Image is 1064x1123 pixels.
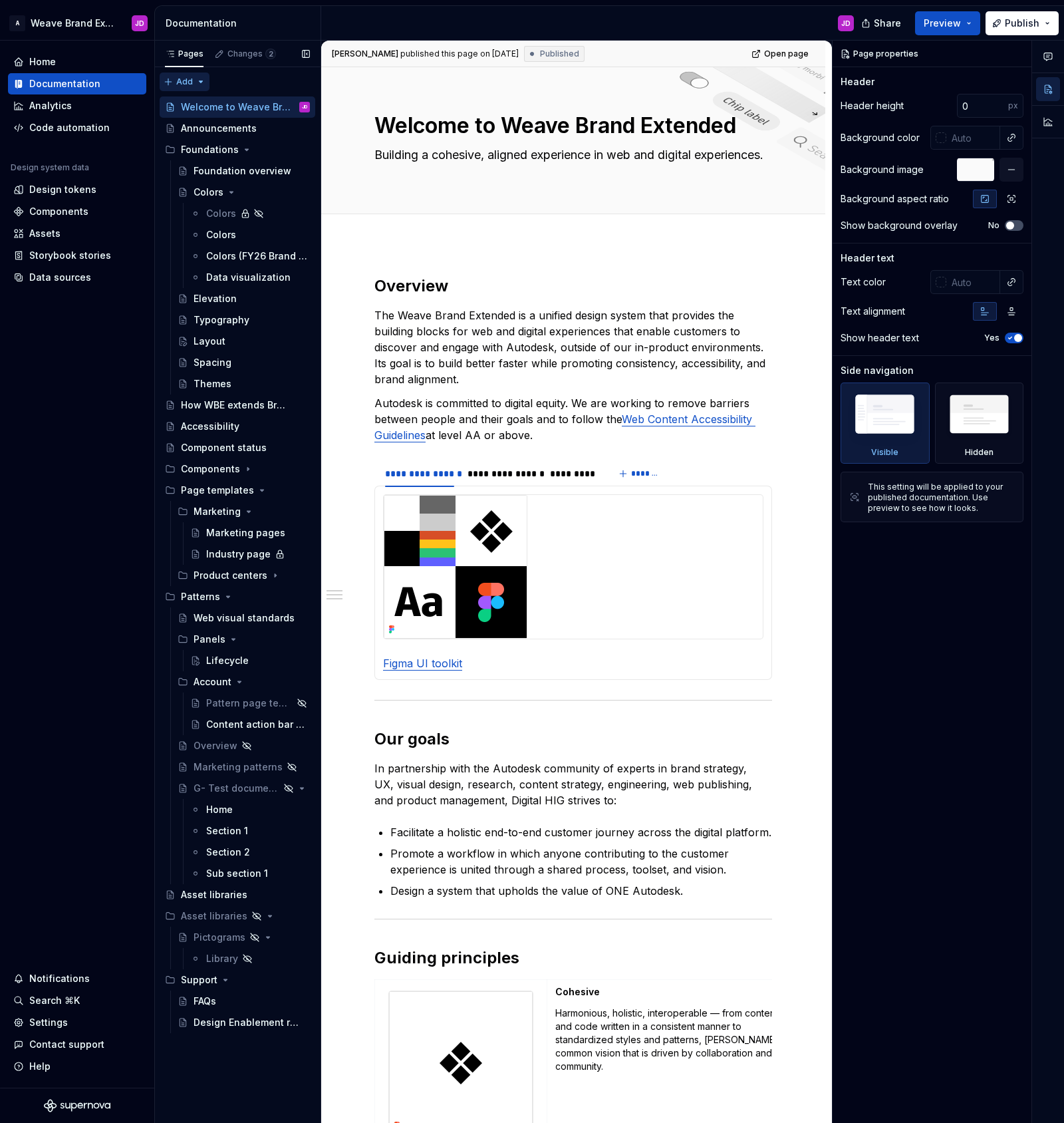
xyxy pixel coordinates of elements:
[194,292,237,305] div: Elevation
[185,267,315,288] a: Data visualization
[841,99,904,112] div: Header height
[374,760,772,808] p: In partnership with the Autodesk community of experts in brand strategy, UX, visual design, resea...
[181,973,217,987] div: Support
[8,1012,146,1033] a: Settings
[172,756,315,778] a: Marketing patterns
[185,948,315,969] a: Library
[185,650,315,671] a: Lifecycle
[206,228,236,241] div: Colors
[172,1012,315,1033] a: Design Enablement requests
[194,760,283,774] div: Marketing patterns
[984,333,999,343] label: Yes
[29,1016,68,1029] div: Settings
[227,49,276,59] div: Changes
[194,675,231,689] div: Account
[965,447,994,458] div: Hidden
[160,884,315,905] a: Asset libraries
[8,51,146,73] a: Home
[855,11,910,35] button: Share
[8,179,146,200] a: Design tokens
[374,275,772,297] h2: Overview
[176,77,193,87] span: Add
[29,227,61,240] div: Assets
[172,991,315,1012] a: FAQs
[8,117,146,138] a: Code automation
[181,484,254,497] div: Page templates
[29,249,111,262] div: Storybook stories
[400,49,519,59] div: published this page on [DATE]
[841,383,930,464] div: Visible
[946,270,1000,294] input: Auto
[160,969,315,991] div: Support
[8,95,146,116] a: Analytics
[194,611,295,625] div: Web visual standards
[988,220,999,231] label: No
[390,846,772,878] p: Promote a workflow in which anyone contributing to the customer experience is united through a sh...
[841,251,894,265] div: Header text
[841,163,924,176] div: Background image
[194,569,267,582] div: Product centers
[206,846,250,859] div: Section 2
[172,629,315,650] div: Panels
[8,73,146,94] a: Documentation
[172,501,315,522] div: Marketing
[181,888,247,901] div: Asset libraries
[172,309,315,331] a: Typography
[302,100,307,114] div: JD
[185,714,315,735] a: Content action bar pattern
[185,245,315,267] a: Colors (FY26 Brand refresh)
[172,607,315,629] a: Web visual standards
[135,18,144,29] div: JD
[172,288,315,309] a: Elevation
[185,224,315,245] a: Colors
[841,364,914,377] div: Side navigation
[915,11,980,35] button: Preview
[194,377,231,391] div: Themes
[160,118,315,139] a: Announcements
[8,990,146,1011] button: Search ⌘K
[172,373,315,395] a: Themes
[194,335,225,348] div: Layout
[390,824,772,840] p: Facilitate a holistic end-to-end customer journey across the digital platform.
[555,986,600,997] strong: Cohesive
[185,693,315,714] a: Pattern page template
[181,441,267,454] div: Component status
[372,110,769,142] textarea: Welcome to Weave Brand Extended
[29,183,96,196] div: Design tokens
[181,122,257,135] div: Announcements
[194,739,237,752] div: Overview
[206,803,233,816] div: Home
[165,49,203,59] div: Pages
[764,49,809,59] span: Open page
[206,824,248,838] div: Section 1
[540,49,579,59] span: Published
[29,99,72,112] div: Analytics
[8,201,146,222] a: Components
[383,494,763,671] section-item: Figma UI toolkit
[374,307,772,387] p: The Weave Brand Extended is a unified design system that provides the building blocks for web and...
[160,395,315,416] a: How WBE extends Brand
[181,399,291,412] div: How WBE extends Brand
[372,144,769,182] textarea: Building a cohesive, aligned experience in web and digital experiences.
[194,931,245,944] div: Pictograms
[160,73,209,91] button: Add
[160,458,315,480] div: Components
[185,842,315,863] a: Section 2
[172,331,315,352] a: Layout
[206,654,249,667] div: Lifecycle
[747,45,815,63] a: Open page
[160,480,315,501] div: Page templates
[8,223,146,244] a: Assets
[29,972,90,985] div: Notifications
[185,799,315,820] a: Home
[172,671,315,693] div: Account
[841,192,949,206] div: Background aspect ratio
[29,1060,51,1073] div: Help
[935,383,1024,464] div: Hidden
[172,352,315,373] a: Spacing
[206,207,236,220] div: Colors
[172,778,315,799] a: G- Test documentation page
[841,305,905,318] div: Text alignment
[44,1099,110,1112] svg: Supernova Logo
